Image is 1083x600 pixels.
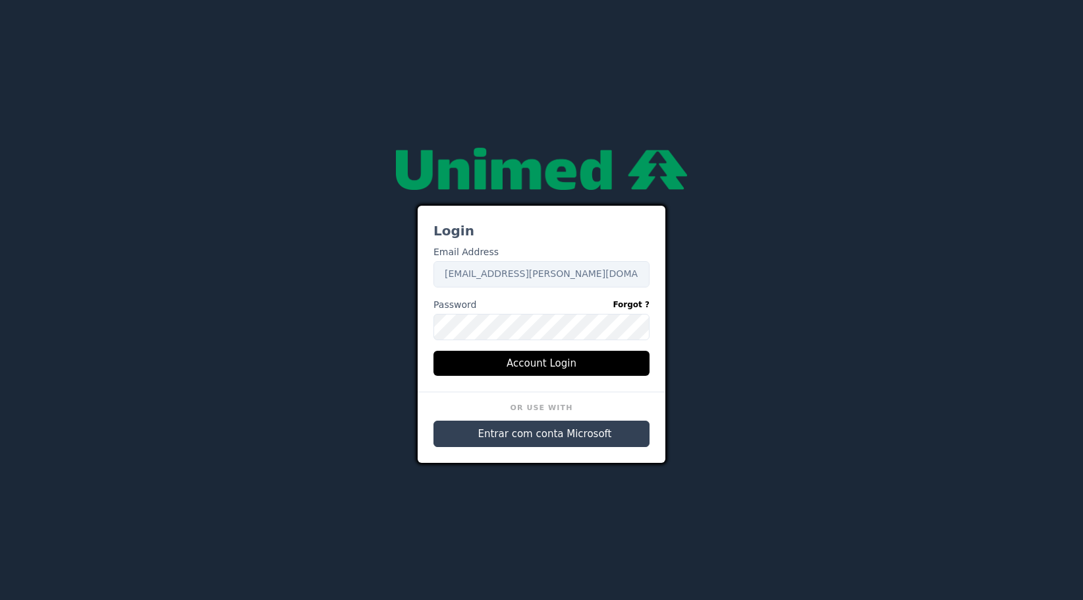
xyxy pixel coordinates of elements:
[396,148,687,190] img: null
[478,427,612,442] span: Entrar com conta Microsoft
[433,298,650,312] label: Password
[433,421,650,447] button: Entrar com conta Microsoft
[433,351,650,376] button: Account Login
[433,261,650,287] input: Enter your email
[433,222,650,240] h3: Login
[613,298,650,312] a: Forgot ?
[433,245,499,259] label: Email Address
[433,403,650,415] h6: Or Use With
